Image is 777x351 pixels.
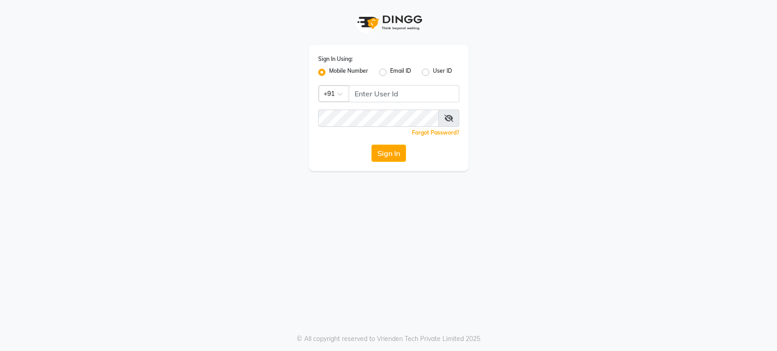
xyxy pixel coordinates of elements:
button: Sign In [371,145,406,162]
label: Mobile Number [329,67,368,78]
label: Sign In Using: [318,55,353,63]
input: Username [318,110,439,127]
label: User ID [433,67,452,78]
a: Forgot Password? [412,129,459,136]
input: Username [349,85,459,102]
img: logo1.svg [352,9,425,36]
label: Email ID [390,67,411,78]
